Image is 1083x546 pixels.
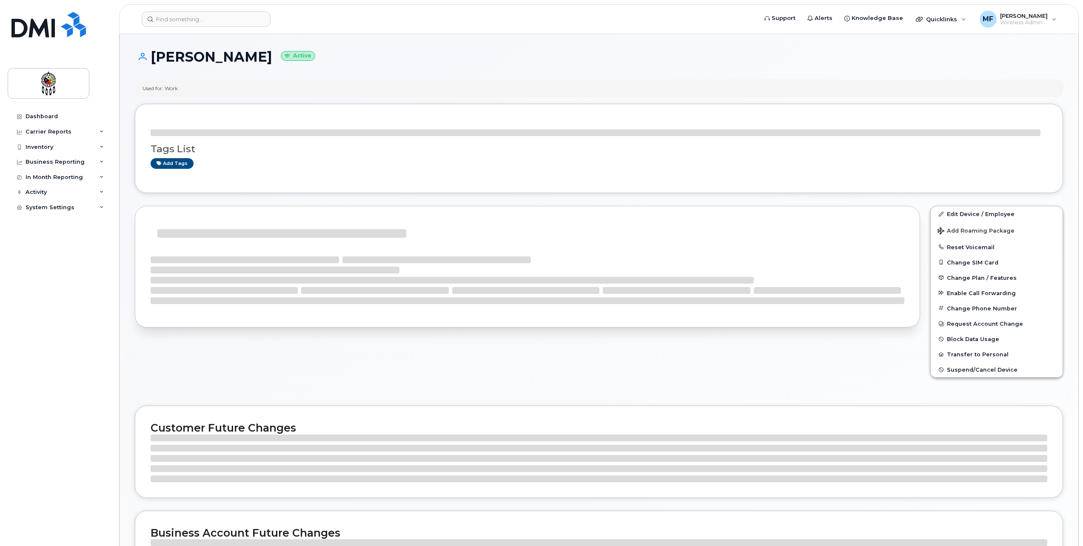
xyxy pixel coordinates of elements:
[931,362,1063,377] button: Suspend/Cancel Device
[142,85,178,92] div: Used for: Work
[931,270,1063,285] button: Change Plan / Features
[281,51,315,61] small: Active
[151,158,194,169] a: Add tags
[931,316,1063,331] button: Request Account Change
[931,206,1063,222] a: Edit Device / Employee
[947,290,1016,296] span: Enable Call Forwarding
[135,49,1063,64] h1: [PERSON_NAME]
[931,301,1063,316] button: Change Phone Number
[931,239,1063,255] button: Reset Voicemail
[151,421,1047,434] h2: Customer Future Changes
[938,227,1015,236] span: Add Roaming Package
[947,274,1017,281] span: Change Plan / Features
[947,367,1017,373] span: Suspend/Cancel Device
[931,347,1063,362] button: Transfer to Personal
[931,255,1063,270] button: Change SIM Card
[931,285,1063,301] button: Enable Call Forwarding
[931,331,1063,347] button: Block Data Usage
[151,144,1047,154] h3: Tags List
[151,526,1047,539] h2: Business Account Future Changes
[931,222,1063,239] button: Add Roaming Package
